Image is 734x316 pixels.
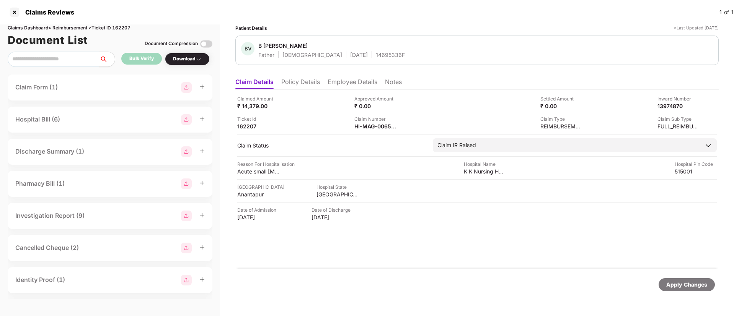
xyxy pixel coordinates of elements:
div: Hospital Name [464,160,506,168]
div: 13974870 [657,102,700,110]
div: 515001 [675,168,717,175]
div: [DATE] [312,214,354,221]
div: B [PERSON_NAME] [258,42,308,49]
div: Claim IR Raised [437,141,476,149]
div: HI-MAG-006539229(0) [354,123,396,130]
div: Identity Proof (1) [15,275,65,285]
img: svg+xml;base64,PHN2ZyBpZD0iR3JvdXBfMjg4MTMiIGRhdGEtbmFtZT0iR3JvdXAgMjg4MTMiIHhtbG5zPSJodHRwOi8vd3... [181,82,192,93]
div: REIMBURSEMENT [540,123,582,130]
div: Discharge Summary (1) [15,147,84,156]
div: Reason For Hospitalisation [237,160,295,168]
div: Claimed Amount [237,95,279,102]
span: plus [199,148,205,154]
div: Claim Sub Type [657,115,700,123]
div: K K Nursing Home [464,168,506,175]
div: Claims Reviews [21,8,74,16]
div: [DATE] [237,214,279,221]
span: plus [199,212,205,218]
div: Inward Number [657,95,700,102]
div: Acute small [MEDICAL_DATA] [237,168,279,175]
div: Apply Changes [666,280,707,289]
li: Policy Details [281,78,320,89]
div: Date of Admission [237,206,279,214]
div: 162207 [237,123,279,130]
img: svg+xml;base64,PHN2ZyBpZD0iR3JvdXBfMjg4MTMiIGRhdGEtbmFtZT0iR3JvdXAgMjg4MTMiIHhtbG5zPSJodHRwOi8vd3... [181,114,192,125]
div: Father [258,51,274,58]
div: ₹ 0.00 [540,102,582,110]
img: svg+xml;base64,PHN2ZyBpZD0iR3JvdXBfMjg4MTMiIGRhdGEtbmFtZT0iR3JvdXAgMjg4MTMiIHhtbG5zPSJodHRwOi8vd3... [181,243,192,253]
div: [GEOGRAPHIC_DATA] [316,191,359,198]
img: svg+xml;base64,PHN2ZyBpZD0iRHJvcGRvd24tMzJ4MzIiIHhtbG5zPSJodHRwOi8vd3d3LnczLm9yZy8yMDAwL3N2ZyIgd2... [196,56,202,62]
div: Claim Status [237,142,425,149]
div: Download [173,55,202,63]
div: Investigation Report (9) [15,211,85,220]
div: ₹ 0.00 [354,102,396,110]
button: search [99,52,115,67]
img: downArrowIcon [705,142,712,149]
li: Claim Details [235,78,274,89]
div: Hospital Pin Code [675,160,717,168]
li: Employee Details [328,78,377,89]
div: Claim Number [354,115,396,123]
div: Claim Type [540,115,582,123]
div: Ticket Id [237,115,279,123]
span: plus [199,84,205,89]
img: svg+xml;base64,PHN2ZyBpZD0iR3JvdXBfMjg4MTMiIGRhdGEtbmFtZT0iR3JvdXAgMjg4MTMiIHhtbG5zPSJodHRwOi8vd3... [181,275,192,285]
div: [DATE] [350,51,368,58]
div: [DEMOGRAPHIC_DATA] [282,51,342,58]
div: [GEOGRAPHIC_DATA] [237,183,284,191]
div: Cancelled Cheque (2) [15,243,79,253]
img: svg+xml;base64,PHN2ZyBpZD0iR3JvdXBfMjg4MTMiIGRhdGEtbmFtZT0iR3JvdXAgMjg4MTMiIHhtbG5zPSJodHRwOi8vd3... [181,211,192,221]
div: FULL_REIMBURSEMENT [657,123,700,130]
h1: Document List [8,32,88,49]
div: Hospital State [316,183,359,191]
span: search [99,56,115,62]
img: svg+xml;base64,PHN2ZyBpZD0iR3JvdXBfMjg4MTMiIGRhdGEtbmFtZT0iR3JvdXAgMjg4MTMiIHhtbG5zPSJodHRwOi8vd3... [181,146,192,157]
div: Hospital Bill (6) [15,115,60,124]
div: *Last Updated [DATE] [674,24,719,32]
div: 14695336F [376,51,405,58]
div: Patient Details [235,24,267,32]
div: Approved Amount [354,95,396,102]
li: Notes [385,78,402,89]
div: Date of Discharge [312,206,354,214]
span: plus [199,116,205,122]
div: Pharmacy Bill (1) [15,179,65,188]
span: plus [199,277,205,282]
img: svg+xml;base64,PHN2ZyBpZD0iR3JvdXBfMjg4MTMiIGRhdGEtbmFtZT0iR3JvdXAgMjg4MTMiIHhtbG5zPSJodHRwOi8vd3... [181,178,192,189]
div: BV [241,42,254,55]
div: Anantapur [237,191,279,198]
span: plus [199,180,205,186]
div: Settled Amount [540,95,582,102]
span: plus [199,245,205,250]
div: 1 of 1 [719,8,734,16]
div: Bulk Verify [129,55,154,62]
div: Claim Form (1) [15,83,58,92]
div: Claims Dashboard > Reimbursement > Ticket ID 162207 [8,24,212,32]
div: ₹ 14,379.00 [237,102,279,110]
img: svg+xml;base64,PHN2ZyBpZD0iVG9nZ2xlLTMyeDMyIiB4bWxucz0iaHR0cDovL3d3dy53My5vcmcvMjAwMC9zdmciIHdpZH... [200,38,212,50]
div: Document Compression [145,40,198,47]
